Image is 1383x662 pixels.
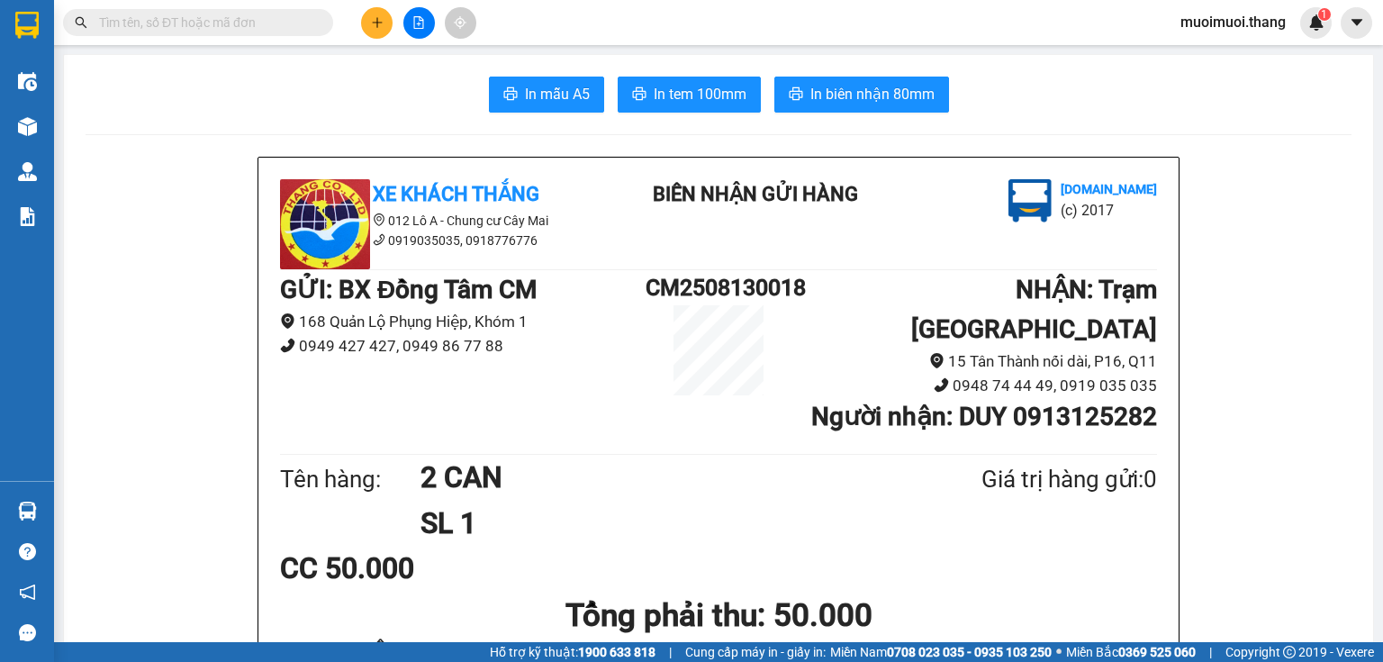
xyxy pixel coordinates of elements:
[280,313,295,329] span: environment
[929,353,945,368] span: environment
[19,624,36,641] span: message
[654,83,746,105] span: In tem 100mm
[894,461,1157,498] div: Giá trị hàng gửi: 0
[618,77,761,113] button: printerIn tem 100mm
[525,83,590,105] span: In mẫu A5
[403,7,435,39] button: file-add
[19,584,36,601] span: notification
[19,543,36,560] span: question-circle
[503,86,518,104] span: printer
[280,179,370,269] img: logo.jpg
[420,501,894,546] h1: SL 1
[1008,179,1052,222] img: logo.jpg
[280,310,646,334] li: 168 Quản Lộ Phụng Hiệp, Khóm 1
[1118,645,1196,659] strong: 0369 525 060
[280,275,537,304] b: GỬI : BX Đồng Tâm CM
[791,374,1157,398] li: 0948 74 44 49, 0919 035 035
[774,77,949,113] button: printerIn biên nhận 80mm
[887,645,1052,659] strong: 0708 023 035 - 0935 103 250
[1341,7,1372,39] button: caret-down
[830,642,1052,662] span: Miền Nam
[934,377,949,393] span: phone
[99,13,312,32] input: Tìm tên, số ĐT hoặc mã đơn
[454,16,466,29] span: aim
[646,270,791,305] h1: CM2508130018
[373,213,385,226] span: environment
[911,275,1157,344] b: NHẬN : Trạm [GEOGRAPHIC_DATA]
[373,233,385,246] span: phone
[412,16,425,29] span: file-add
[371,16,384,29] span: plus
[361,7,393,39] button: plus
[280,461,420,498] div: Tên hàng:
[632,86,646,104] span: printer
[373,183,539,205] b: Xe Khách THẮNG
[18,162,37,181] img: warehouse-icon
[1061,199,1157,222] li: (c) 2017
[280,338,295,353] span: phone
[1308,14,1324,31] img: icon-new-feature
[280,334,646,358] li: 0949 427 427, 0949 86 77 88
[1166,11,1300,33] span: muoimuoi.thang
[1321,8,1327,21] span: 1
[445,7,476,39] button: aim
[669,642,672,662] span: |
[1066,642,1196,662] span: Miền Bắc
[280,231,604,250] li: 0919035035, 0918776776
[1209,642,1212,662] span: |
[490,642,655,662] span: Hỗ trợ kỹ thuật:
[420,455,894,500] h1: 2 CAN
[18,72,37,91] img: warehouse-icon
[280,546,569,591] div: CC 50.000
[1318,8,1331,21] sup: 1
[280,211,604,231] li: 012 Lô A - Chung cư Cây Mai
[811,402,1157,431] b: Người nhận : DUY 0913125282
[489,77,604,113] button: printerIn mẫu A5
[578,645,655,659] strong: 1900 633 818
[653,183,858,205] b: BIÊN NHẬN GỬI HÀNG
[280,591,1157,640] h1: Tổng phải thu: 50.000
[1349,14,1365,31] span: caret-down
[1283,646,1296,658] span: copyright
[791,349,1157,374] li: 15 Tân Thành nối dài, P16, Q11
[18,207,37,226] img: solution-icon
[15,12,39,39] img: logo-vxr
[810,83,935,105] span: In biên nhận 80mm
[75,16,87,29] span: search
[18,502,37,521] img: warehouse-icon
[18,117,37,136] img: warehouse-icon
[685,642,826,662] span: Cung cấp máy in - giấy in:
[1056,648,1062,656] span: ⚪️
[1061,182,1157,196] b: [DOMAIN_NAME]
[789,86,803,104] span: printer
